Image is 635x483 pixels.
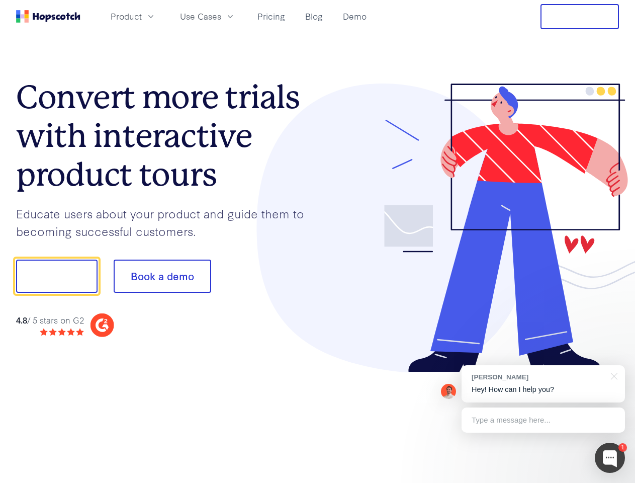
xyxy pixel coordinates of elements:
h1: Convert more trials with interactive product tours [16,78,318,194]
a: Home [16,10,80,23]
button: Product [105,8,162,25]
span: Use Cases [180,10,221,23]
p: Hey! How can I help you? [472,384,615,395]
div: Type a message here... [462,408,625,433]
div: [PERSON_NAME] [472,372,605,382]
a: Blog [301,8,327,25]
p: Educate users about your product and guide them to becoming successful customers. [16,205,318,239]
button: Show me! [16,260,98,293]
button: Free Trial [540,4,619,29]
span: Product [111,10,142,23]
button: Use Cases [174,8,241,25]
a: Pricing [253,8,289,25]
button: Book a demo [114,260,211,293]
div: / 5 stars on G2 [16,314,84,327]
img: Mark Spera [441,384,456,399]
strong: 4.8 [16,314,27,326]
a: Demo [339,8,371,25]
div: 1 [618,443,627,452]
